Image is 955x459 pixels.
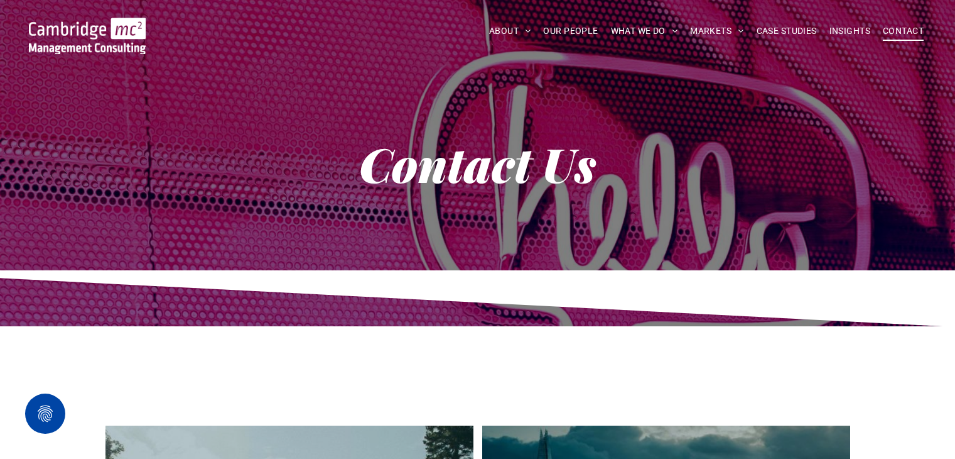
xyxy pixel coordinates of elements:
[750,21,823,41] a: CASE STUDIES
[29,18,146,54] img: Go to Homepage
[483,21,537,41] a: ABOUT
[537,21,604,41] a: OUR PEOPLE
[29,19,146,33] a: Your Business Transformed | Cambridge Management Consulting
[542,132,596,195] strong: Us
[359,132,531,195] strong: Contact
[605,21,684,41] a: WHAT WE DO
[684,21,750,41] a: MARKETS
[877,21,930,41] a: CONTACT
[823,21,877,41] a: INSIGHTS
